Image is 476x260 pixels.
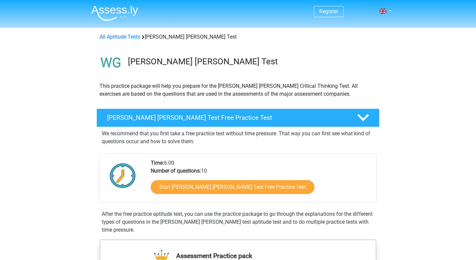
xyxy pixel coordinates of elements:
[91,5,138,21] img: Assessly
[97,33,379,41] div: [PERSON_NAME] [PERSON_NAME] Test
[151,180,314,194] a: Start [PERSON_NAME] [PERSON_NAME] Test Free Practice Test
[94,109,382,127] a: [PERSON_NAME] [PERSON_NAME] Test Free Practice Test
[146,159,376,202] div: 6:00 10
[106,159,139,192] img: Clock
[99,210,377,234] div: After the free practice aptitude test, you can use the practice package to go through the explana...
[107,114,346,121] h4: [PERSON_NAME] [PERSON_NAME] Test Free Practice Test
[319,8,338,15] a: Register
[151,168,201,174] b: Number of questions:
[102,130,374,146] p: We recommend that you first take a free practice test without time pressure. That way you can fir...
[128,56,374,67] h3: [PERSON_NAME] [PERSON_NAME] Test
[99,34,140,40] a: All Aptitude Tests
[151,160,164,166] b: Time:
[97,49,125,77] img: watson glaser test
[99,82,377,98] p: This practice package will help you prepare for the [PERSON_NAME] [PERSON_NAME] Critical Thinking...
